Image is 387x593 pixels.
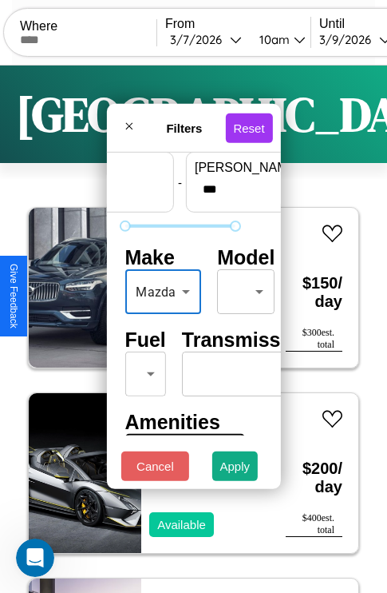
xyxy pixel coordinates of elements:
h4: Fuel [124,328,165,352]
div: $ 300 est. total [286,327,342,352]
div: 10am [251,32,294,47]
button: Cancel [121,452,189,481]
button: 10am [247,31,310,48]
div: Mazda [124,269,201,314]
label: From [165,17,310,31]
div: 3 / 9 / 2026 [319,32,379,47]
h3: $ 200 / day [286,444,342,512]
button: Apply [212,452,259,481]
button: 3/7/2026 [165,31,247,48]
label: Where [20,19,156,34]
h4: Transmission [182,328,310,352]
p: Available [157,514,206,535]
div: 3 / 7 / 2026 [170,32,230,47]
h4: Model [217,246,274,269]
h4: Amenities [124,411,235,434]
button: Reset [225,113,272,142]
iframe: Intercom live chat [16,539,54,577]
h4: Filters [143,121,225,134]
label: [PERSON_NAME] [195,161,330,175]
div: $ 400 est. total [286,512,342,537]
h3: $ 150 / day [286,258,342,327]
h4: Make [124,246,201,269]
div: Give Feedback [8,264,19,328]
p: - [178,171,182,193]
